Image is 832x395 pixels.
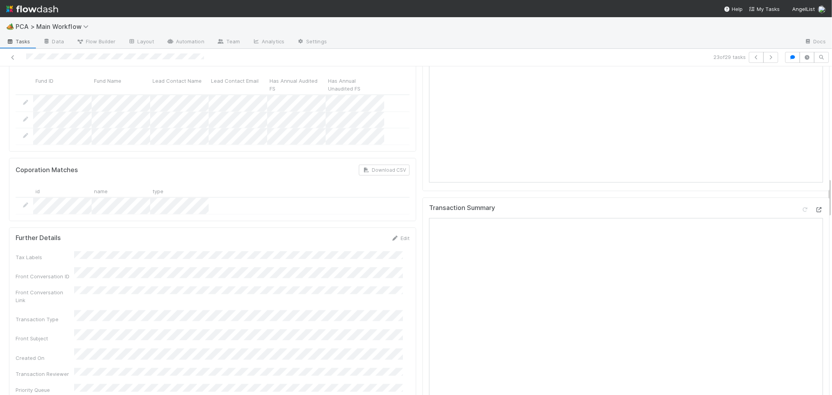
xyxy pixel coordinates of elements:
span: 🏕️ [6,23,14,30]
h5: Transaction Summary [429,204,495,212]
div: Lead Contact Email [209,75,267,94]
span: My Tasks [749,6,780,12]
span: PCA > Main Workflow [16,23,92,30]
div: type [150,185,209,197]
div: id [33,185,92,197]
a: Automation [160,36,211,48]
div: Created On [16,354,74,362]
button: Download CSV [359,165,410,176]
a: Edit [391,235,410,241]
div: Transaction Type [16,315,74,323]
div: Priority Queue [16,386,74,394]
a: My Tasks [749,5,780,13]
div: Fund Name [92,75,150,94]
div: Front Conversation Link [16,288,74,304]
div: Front Conversation ID [16,272,74,280]
a: Team [211,36,246,48]
a: Settings [291,36,333,48]
div: Fund ID [33,75,92,94]
span: Flow Builder [76,37,115,45]
div: Help [724,5,743,13]
img: logo-inverted-e16ddd16eac7371096b0.svg [6,2,58,16]
img: avatar_0d9988fd-9a15-4cc7-ad96-88feab9e0fa9.png [818,5,826,13]
div: Has Annual Unaudited FS [326,75,384,94]
span: 23 of 29 tasks [713,53,746,61]
a: Layout [122,36,160,48]
a: Docs [798,36,832,48]
a: Data [37,36,70,48]
div: Has Annual Audited FS [267,75,326,94]
div: Lead Contact Name [150,75,209,94]
span: Tasks [6,37,30,45]
a: Analytics [246,36,291,48]
h5: Coporation Matches [16,166,78,174]
a: Flow Builder [70,36,122,48]
span: AngelList [792,6,815,12]
div: Tax Labels [16,253,74,261]
h5: Further Details [16,234,61,242]
div: Transaction Reviewer [16,370,74,378]
div: Front Subject [16,335,74,342]
div: name [92,185,150,197]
